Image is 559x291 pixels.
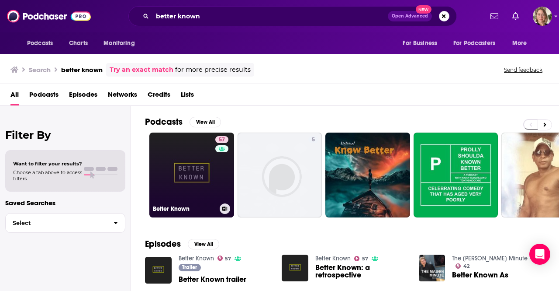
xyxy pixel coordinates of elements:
a: 57 [215,136,228,143]
a: Episodes [69,88,97,105]
img: Better Known: a retrospective [282,255,308,281]
a: Better Known: a retrospective [315,264,408,279]
a: Try an exact match [110,65,173,75]
a: 57 [354,256,368,261]
a: 5 [238,133,322,217]
a: 57Better Known [149,133,234,217]
span: Open Advanced [392,14,428,18]
span: Choose a tab above to access filters. [13,169,82,182]
button: View All [188,239,219,249]
button: Open AdvancedNew [388,11,432,21]
button: View All [190,117,221,127]
a: All [10,88,19,105]
a: EpisodesView All [145,238,219,249]
span: For Podcasters [453,37,495,49]
span: 42 [463,264,469,268]
a: The Mason Minute [452,255,528,262]
p: Saved Searches [5,199,125,207]
a: Better Known trailer [179,276,246,283]
span: for more precise results [175,65,251,75]
button: open menu [21,35,64,52]
a: Podcasts [29,88,59,105]
a: Networks [108,88,137,105]
a: Charts [63,35,93,52]
a: Show notifications dropdown [487,9,502,24]
h2: Filter By [5,129,125,141]
a: Better Known As [452,271,508,279]
div: Open Intercom Messenger [529,244,550,265]
button: Show profile menu [533,7,552,26]
a: 5 [308,136,318,143]
h3: Better Known [153,205,216,213]
h2: Podcasts [145,116,183,127]
a: Better Known [315,255,351,262]
h2: Episodes [145,238,181,249]
button: open menu [397,35,448,52]
span: Logged in as AriFortierPr [533,7,552,26]
span: Podcasts [27,37,53,49]
img: User Profile [533,7,552,26]
button: open menu [97,35,146,52]
h3: Search [29,66,51,74]
input: Search podcasts, credits, & more... [152,9,388,23]
a: Better Known [179,255,214,262]
span: For Business [403,37,437,49]
span: 57 [219,136,225,144]
h3: better known [61,66,103,74]
span: Monitoring [104,37,135,49]
button: open menu [448,35,508,52]
span: Select [6,220,107,226]
a: Credits [148,88,170,105]
div: Search podcasts, credits, & more... [128,6,457,26]
a: 57 [217,256,231,261]
span: Trailer [182,265,197,270]
span: More [512,37,527,49]
span: New [416,5,431,14]
button: Send feedback [501,66,545,74]
a: PodcastsView All [145,116,221,127]
span: 57 [225,257,231,261]
img: Better Known trailer [145,257,172,284]
button: open menu [506,35,538,52]
img: Podchaser - Follow, Share and Rate Podcasts [7,8,91,25]
span: Want to filter your results? [13,161,82,167]
img: Better Known As [419,255,445,281]
a: 42 [455,263,469,269]
button: Select [5,213,125,233]
span: 57 [362,257,368,261]
a: Lists [181,88,194,105]
span: Charts [69,37,88,49]
a: Show notifications dropdown [509,9,522,24]
span: 5 [312,136,315,144]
